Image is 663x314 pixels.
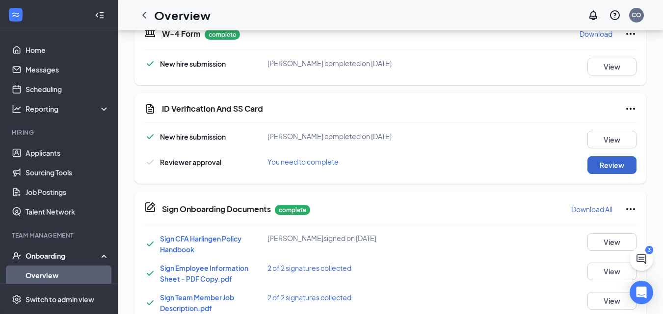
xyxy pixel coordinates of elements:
p: complete [275,205,310,215]
a: Sourcing Tools [26,163,109,182]
p: complete [205,29,240,40]
button: View [587,263,636,280]
p: Download All [571,204,612,214]
a: Sign Employee Information Sheet - PDF Copy.pdf [160,264,248,283]
svg: Checkmark [144,131,156,143]
div: Team Management [12,231,107,240]
span: New hire submission [160,59,226,68]
div: Reporting [26,104,110,114]
svg: WorkstreamLogo [11,10,21,20]
svg: ChatActive [636,253,647,265]
a: Messages [26,60,109,79]
svg: Checkmark [144,267,156,279]
span: Reviewer approval [160,158,221,167]
svg: UserCheck [12,251,22,261]
a: Talent Network [26,202,109,221]
svg: Ellipses [625,28,636,40]
svg: Checkmark [144,156,156,168]
button: View [587,233,636,251]
span: New hire submission [160,132,226,141]
svg: CustomFormIcon [144,103,156,115]
p: Download [580,29,612,39]
h5: Sign Onboarding Documents [162,204,271,215]
svg: Checkmark [144,297,156,309]
div: Open Intercom Messenger [630,281,653,304]
button: Download [579,26,613,42]
div: Hiring [12,128,107,137]
svg: Collapse [95,10,105,20]
span: [PERSON_NAME] completed on [DATE] [267,132,392,141]
span: [PERSON_NAME] completed on [DATE] [267,59,392,68]
svg: TaxGovernmentIcon [144,26,156,38]
div: CO [632,11,641,19]
span: 2 of 2 signatures collected [267,293,351,302]
a: Applicants [26,143,109,163]
a: Home [26,40,109,60]
svg: Ellipses [625,103,636,115]
svg: Analysis [12,104,22,114]
svg: CompanyDocumentIcon [144,201,156,213]
span: 2 of 2 signatures collected [267,264,351,272]
a: Scheduling [26,79,109,99]
div: [PERSON_NAME] signed on [DATE] [267,233,431,243]
svg: QuestionInfo [609,9,621,21]
div: Onboarding [26,251,101,261]
h5: W-4 Form [162,28,201,39]
svg: ChevronLeft [138,9,150,21]
a: Sign CFA Harlingen Policy Handbook [160,234,241,254]
svg: Checkmark [144,238,156,250]
svg: Settings [12,294,22,304]
button: Download All [571,201,613,217]
a: Job Postings [26,182,109,202]
h5: ID Verification And SS Card [162,103,263,114]
div: 3 [645,246,653,254]
button: View [587,131,636,148]
div: Switch to admin view [26,294,94,304]
svg: Checkmark [144,58,156,70]
svg: Ellipses [625,203,636,215]
button: View [587,292,636,310]
span: You need to complete [267,157,339,166]
button: ChatActive [630,247,653,271]
button: View [587,58,636,75]
a: Sign Team Member Job Description.pdf [160,293,234,313]
svg: Notifications [587,9,599,21]
button: Review [587,156,636,174]
a: Overview [26,266,109,285]
h1: Overview [154,7,211,24]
